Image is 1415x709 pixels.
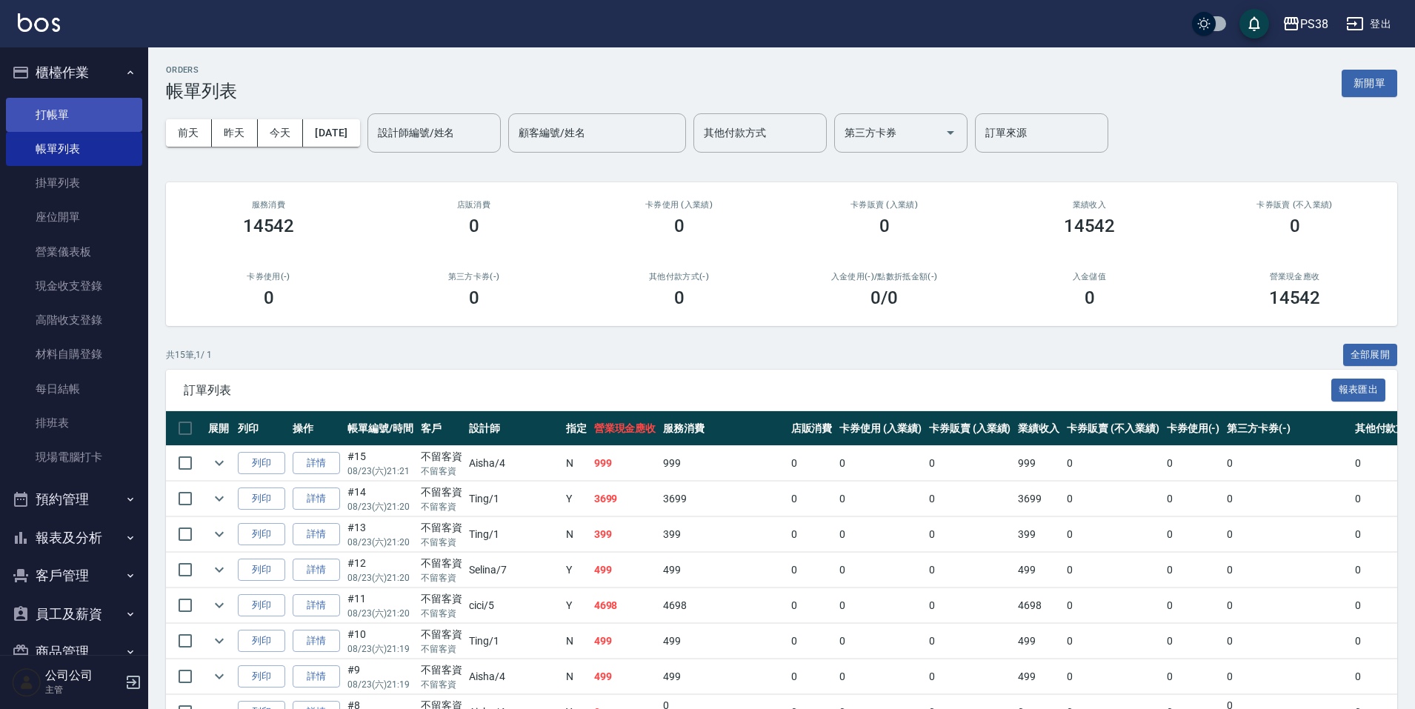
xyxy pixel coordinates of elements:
[465,411,562,446] th: 設計師
[293,665,340,688] a: 詳情
[925,517,1015,552] td: 0
[1005,200,1174,210] h2: 業績收入
[344,588,417,623] td: #11
[166,81,237,101] h3: 帳單列表
[925,411,1015,446] th: 卡券販賣 (入業績)
[590,482,660,516] td: 3699
[421,571,462,585] p: 不留客資
[788,553,836,587] td: 0
[1063,482,1162,516] td: 0
[303,119,359,147] button: [DATE]
[590,446,660,481] td: 999
[344,482,417,516] td: #14
[1290,216,1300,236] h3: 0
[562,553,590,587] td: Y
[1210,272,1379,282] h2: 營業現金應收
[836,659,925,694] td: 0
[208,559,230,581] button: expand row
[1163,446,1224,481] td: 0
[45,683,121,696] p: 主管
[344,411,417,446] th: 帳單編號/時間
[1063,517,1162,552] td: 0
[347,536,413,549] p: 08/23 (六) 21:20
[166,348,212,362] p: 共 15 筆, 1 / 1
[788,446,836,481] td: 0
[421,642,462,656] p: 不留客資
[166,119,212,147] button: 前天
[659,446,787,481] td: 999
[659,659,787,694] td: 499
[344,624,417,659] td: #10
[184,200,353,210] h3: 服務消費
[1223,588,1351,623] td: 0
[421,500,462,513] p: 不留客資
[799,272,969,282] h2: 入金使用(-) /點數折抵金額(-)
[788,588,836,623] td: 0
[344,659,417,694] td: #9
[293,594,340,617] a: 詳情
[594,200,764,210] h2: 卡券使用 (入業績)
[1223,624,1351,659] td: 0
[1343,344,1398,367] button: 全部展開
[258,119,304,147] button: 今天
[6,53,142,92] button: 櫃檯作業
[870,287,898,308] h3: 0 /0
[289,411,344,446] th: 操作
[465,659,562,694] td: Aisha /4
[421,536,462,549] p: 不留客資
[1014,411,1063,446] th: 業績收入
[1063,411,1162,446] th: 卡券販賣 (不入業績)
[238,594,285,617] button: 列印
[18,13,60,32] img: Logo
[659,588,787,623] td: 4698
[208,523,230,545] button: expand row
[421,485,462,500] div: 不留客資
[465,446,562,481] td: Aisha /4
[836,588,925,623] td: 0
[12,668,41,697] img: Person
[238,487,285,510] button: 列印
[1276,9,1334,39] button: PS38
[925,446,1015,481] td: 0
[347,465,413,478] p: 08/23 (六) 21:21
[1063,553,1162,587] td: 0
[1014,446,1063,481] td: 999
[6,132,142,166] a: 帳單列表
[1163,411,1224,446] th: 卡券使用(-)
[347,678,413,691] p: 08/23 (六) 21:19
[204,411,234,446] th: 展開
[421,556,462,571] div: 不留客資
[184,383,1331,398] span: 訂單列表
[1163,517,1224,552] td: 0
[1014,659,1063,694] td: 499
[238,523,285,546] button: 列印
[1163,553,1224,587] td: 0
[590,553,660,587] td: 499
[421,662,462,678] div: 不留客資
[293,559,340,582] a: 詳情
[465,553,562,587] td: Selina /7
[594,272,764,282] h2: 其他付款方式(-)
[659,411,787,446] th: 服務消費
[1223,446,1351,481] td: 0
[562,659,590,694] td: N
[347,607,413,620] p: 08/23 (六) 21:20
[659,553,787,587] td: 499
[590,659,660,694] td: 499
[6,337,142,371] a: 材料自購登錄
[674,287,685,308] h3: 0
[238,630,285,653] button: 列印
[1085,287,1095,308] h3: 0
[1342,76,1397,90] a: 新開單
[465,482,562,516] td: Ting /1
[799,200,969,210] h2: 卡券販賣 (入業績)
[836,553,925,587] td: 0
[184,272,353,282] h2: 卡券使用(-)
[674,216,685,236] h3: 0
[836,446,925,481] td: 0
[293,487,340,510] a: 詳情
[1014,553,1063,587] td: 499
[925,588,1015,623] td: 0
[1064,216,1116,236] h3: 14542
[6,98,142,132] a: 打帳單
